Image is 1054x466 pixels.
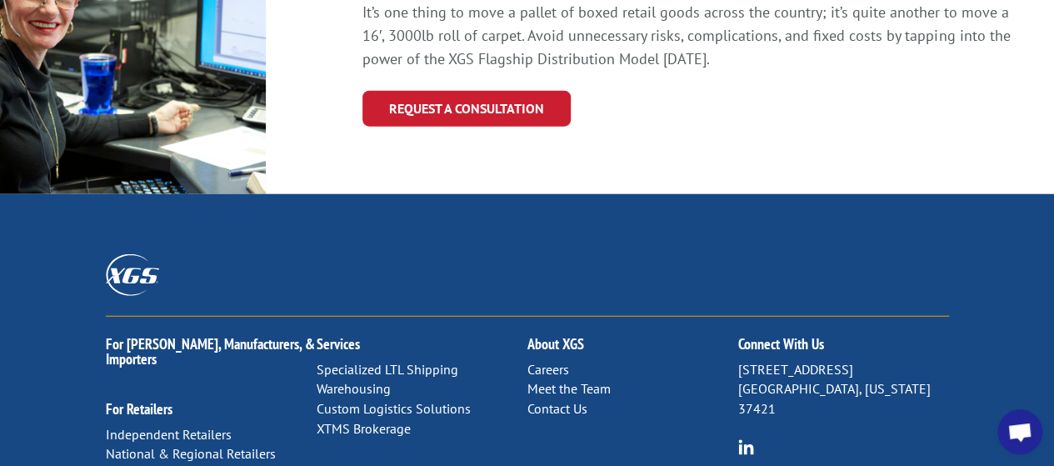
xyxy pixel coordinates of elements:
[317,334,360,353] a: Services
[106,445,276,462] a: National & Regional Retailers
[317,400,471,417] a: Custom Logistics Solutions
[527,334,584,353] a: About XGS
[527,361,569,378] a: Careers
[997,409,1042,454] a: Open chat
[106,334,315,368] a: For [PERSON_NAME], Manufacturers, & Importers
[527,380,611,397] a: Meet the Team
[317,361,458,378] a: Specialized LTL Shipping
[738,439,754,455] img: group-6
[317,380,391,397] a: Warehousing
[106,399,172,418] a: For Retailers
[106,254,159,295] img: XGS_Logos_ALL_2024_All_White
[362,1,1022,71] p: It’s one thing to move a pallet of boxed retail goods across the country; it’s quite another to m...
[738,337,949,360] h2: Connect With Us
[106,426,232,443] a: Independent Retailers
[738,360,949,419] p: [STREET_ADDRESS] [GEOGRAPHIC_DATA], [US_STATE] 37421
[317,420,411,437] a: XTMS Brokerage
[527,400,587,417] a: Contact Us
[362,91,571,127] a: REQUEST A CONSULTATION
